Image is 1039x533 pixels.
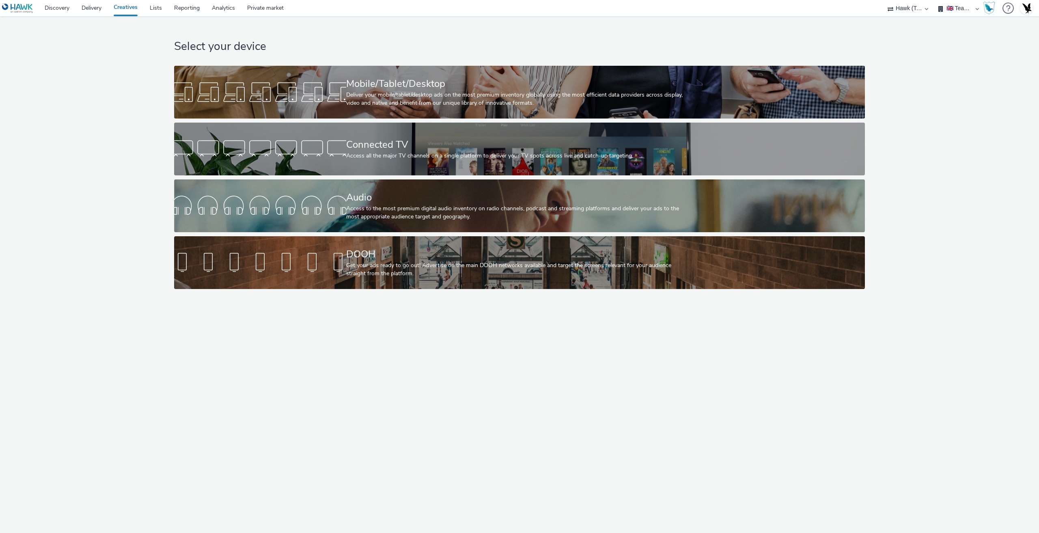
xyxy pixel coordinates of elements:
[174,179,865,232] a: AudioAccess to the most premium digital audio inventory on radio channels, podcast and streaming ...
[174,66,865,119] a: Mobile/Tablet/DesktopDeliver your mobile/tablet/desktop ads on the most premium inventory globall...
[2,3,33,13] img: undefined Logo
[174,123,865,175] a: Connected TVAccess all the major TV channels on a single platform to deliver your TV spots across...
[346,261,690,278] div: Get your ads ready to go out! Advertise on the main DOOH networks available and target the screen...
[346,77,690,91] div: Mobile/Tablet/Desktop
[983,2,998,15] a: Hawk Academy
[174,39,865,54] h1: Select your device
[346,152,690,160] div: Access all the major TV channels on a single platform to deliver your TV spots across live and ca...
[983,2,995,15] img: Hawk Academy
[346,190,690,205] div: Audio
[1020,2,1033,14] img: Account UK
[346,247,690,261] div: DOOH
[346,205,690,221] div: Access to the most premium digital audio inventory on radio channels, podcast and streaming platf...
[346,91,690,108] div: Deliver your mobile/tablet/desktop ads on the most premium inventory globally using the most effi...
[174,236,865,289] a: DOOHGet your ads ready to go out! Advertise on the main DOOH networks available and target the sc...
[346,138,690,152] div: Connected TV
